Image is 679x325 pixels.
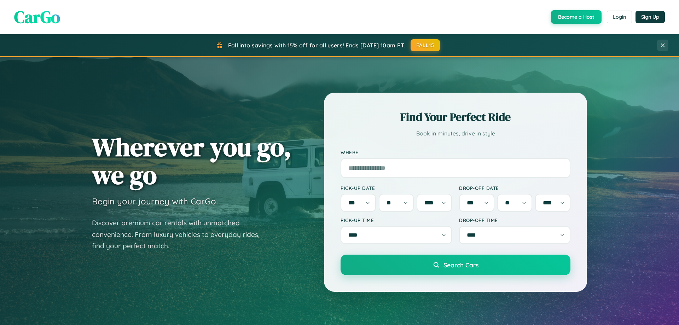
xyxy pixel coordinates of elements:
span: CarGo [14,5,60,29]
button: Sign Up [636,11,665,23]
span: Search Cars [443,261,478,269]
label: Pick-up Time [341,217,452,223]
h1: Wherever you go, we go [92,133,291,189]
label: Drop-off Time [459,217,570,223]
span: Fall into savings with 15% off for all users! Ends [DATE] 10am PT. [228,42,405,49]
button: Login [607,11,632,23]
p: Book in minutes, drive in style [341,128,570,139]
button: Search Cars [341,255,570,275]
button: FALL15 [411,39,440,51]
label: Pick-up Date [341,185,452,191]
h3: Begin your journey with CarGo [92,196,216,207]
h2: Find Your Perfect Ride [341,109,570,125]
label: Drop-off Date [459,185,570,191]
button: Become a Host [551,10,602,24]
p: Discover premium car rentals with unmatched convenience. From luxury vehicles to everyday rides, ... [92,217,269,252]
label: Where [341,149,570,155]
